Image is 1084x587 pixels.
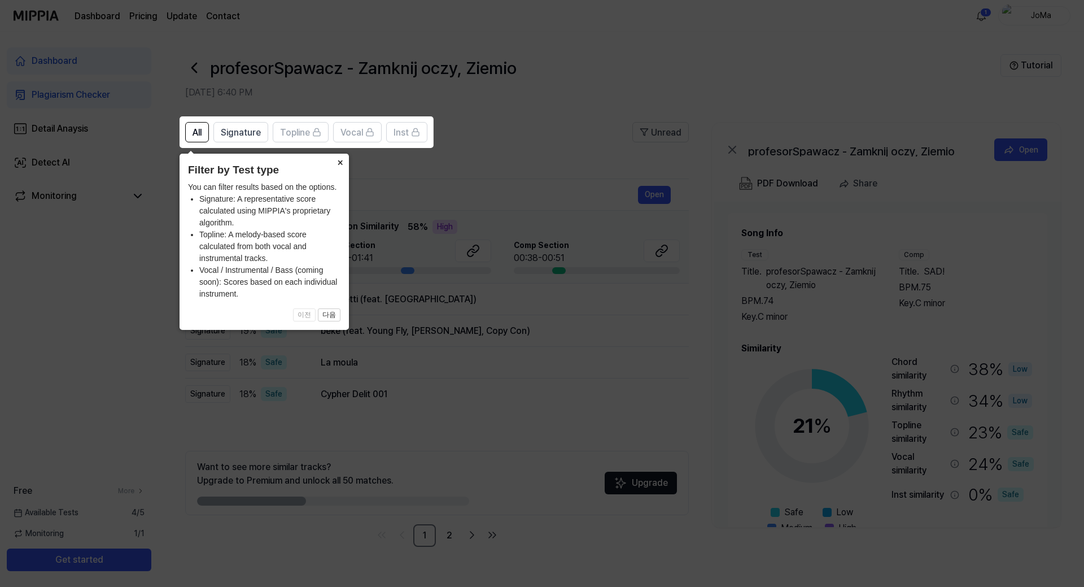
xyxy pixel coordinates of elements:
[340,126,363,140] span: Vocal
[333,122,382,142] button: Vocal
[185,122,209,142] button: All
[199,229,340,264] li: Topline: A melody-based score calculated from both vocal and instrumental tracks.
[193,126,202,140] span: All
[188,181,340,300] div: You can filter results based on the options.
[221,126,261,140] span: Signature
[199,264,340,300] li: Vocal / Instrumental / Bass (coming soon): Scores based on each individual instrument.
[394,126,409,140] span: Inst
[280,126,310,140] span: Topline
[188,162,340,179] header: Filter by Test type
[273,122,329,142] button: Topline
[386,122,427,142] button: Inst
[199,193,340,229] li: Signature: A representative score calculated using MIPPIA's proprietary algorithm.
[318,308,340,322] button: 다음
[331,154,349,169] button: Close
[213,122,268,142] button: Signature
